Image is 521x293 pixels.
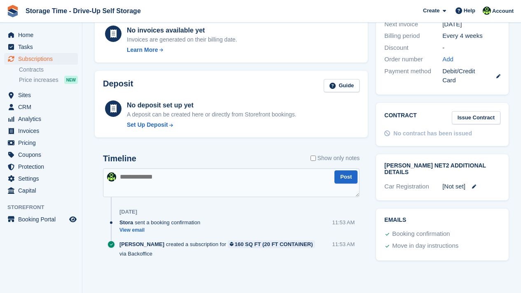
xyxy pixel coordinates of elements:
span: Invoices [18,125,68,137]
a: menu [4,161,78,172]
a: menu [4,41,78,53]
span: Settings [18,173,68,184]
div: sent a booking confirmation [119,219,204,226]
h2: Contract [384,111,417,125]
div: Booking confirmation [392,229,450,239]
button: Post [334,170,357,184]
div: [DATE] [119,209,137,215]
span: Pricing [18,137,68,149]
div: Next invoice [384,20,442,29]
div: NEW [64,76,78,84]
div: Discount [384,43,442,53]
a: menu [4,29,78,41]
a: Learn More [127,46,237,54]
label: Show only notes [311,154,360,163]
span: Booking Portal [18,214,68,225]
a: Issue Contract [452,111,500,125]
div: Set Up Deposit [127,121,168,129]
div: No contract has been issued [393,129,472,138]
h2: Emails [384,217,500,223]
img: Laaibah Sarwar [107,172,116,181]
span: Analytics [18,113,68,125]
div: Order number [384,55,442,64]
div: - [442,43,500,53]
a: Preview store [68,214,78,224]
span: Home [18,29,68,41]
a: menu [4,185,78,196]
span: Stora [119,219,133,226]
div: 11:53 AM [332,219,355,226]
span: Coupons [18,149,68,160]
a: Set Up Deposit [127,121,297,129]
a: menu [4,173,78,184]
a: View email [119,227,204,234]
div: Every 4 weeks [442,31,500,41]
a: Storage Time - Drive-Up Self Storage [22,4,144,18]
span: Tasks [18,41,68,53]
a: Guide [324,79,360,93]
h2: Timeline [103,154,136,163]
div: Learn More [127,46,158,54]
a: menu [4,101,78,113]
a: menu [4,214,78,225]
span: Storefront [7,203,82,212]
a: Contracts [19,66,78,74]
img: Laaibah Sarwar [483,7,491,15]
div: created a subscription for via Backoffice [119,240,332,258]
img: stora-icon-8386f47178a22dfd0bd8f6a31ec36ba5ce8667c1dd55bd0f319d3a0aa187defe.svg [7,5,19,17]
a: menu [4,137,78,149]
h2: [PERSON_NAME] Net2 Additional Details [384,163,500,176]
a: menu [4,125,78,137]
h2: Deposit [103,79,133,93]
span: Account [492,7,514,15]
input: Show only notes [311,154,316,163]
a: menu [4,53,78,65]
div: 160 SQ FT (20 FT CONTAINER) [235,240,313,248]
span: Protection [18,161,68,172]
span: Create [423,7,439,15]
div: [Not set] [442,182,500,191]
p: A deposit can be created here or directly from Storefront bookings. [127,110,297,119]
a: menu [4,113,78,125]
div: Payment method [384,67,442,85]
div: Car Registration [384,182,442,191]
a: menu [4,89,78,101]
span: [PERSON_NAME] [119,240,164,248]
span: Capital [18,185,68,196]
span: Sites [18,89,68,101]
div: Debit/Credit Card [442,67,500,85]
div: Billing period [384,31,442,41]
span: Subscriptions [18,53,68,65]
div: 11:53 AM [332,240,355,248]
div: No deposit set up yet [127,100,297,110]
a: Add [442,55,453,64]
div: Invoices are generated on their billing date. [127,35,237,44]
span: CRM [18,101,68,113]
div: Move in day instructions [392,241,458,251]
a: Price increases NEW [19,75,78,84]
div: No invoices available yet [127,26,237,35]
a: 160 SQ FT (20 FT CONTAINER) [228,240,315,248]
span: Price increases [19,76,58,84]
a: menu [4,149,78,160]
div: [DATE] [442,20,500,29]
span: Help [464,7,475,15]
